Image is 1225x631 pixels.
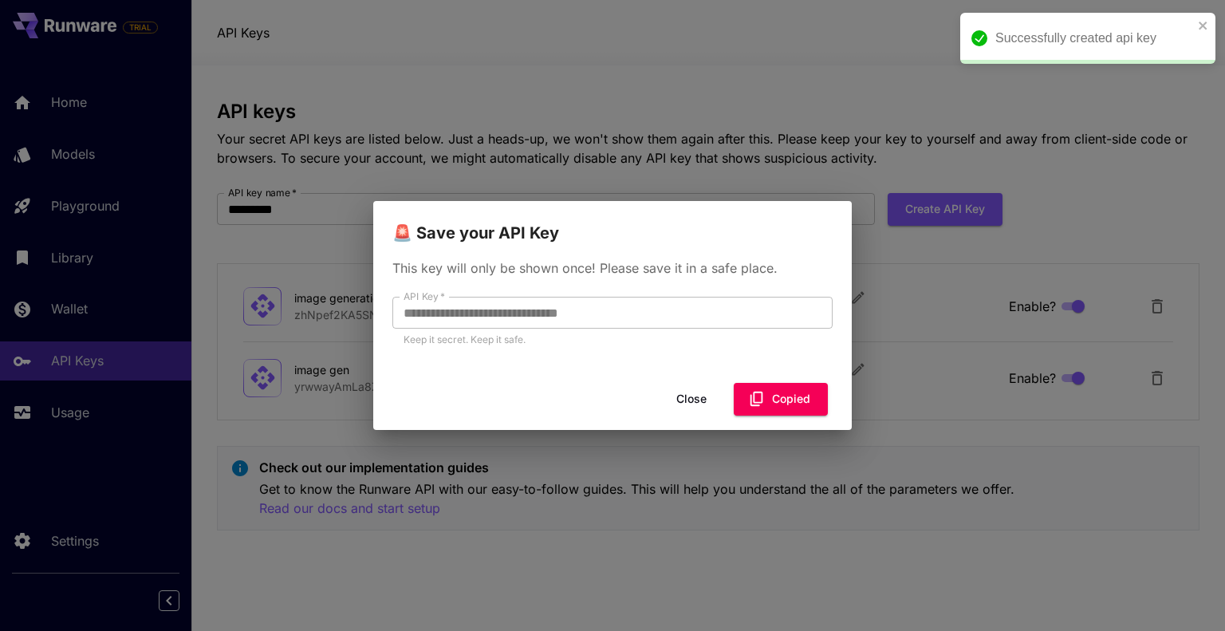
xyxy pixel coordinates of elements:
[1198,19,1209,32] button: close
[734,383,828,416] button: Copied
[404,332,821,348] p: Keep it secret. Keep it safe.
[404,290,445,303] label: API Key
[373,201,852,246] h2: 🚨 Save your API Key
[392,258,833,278] p: This key will only be shown once! Please save it in a safe place.
[656,383,727,416] button: Close
[1145,554,1225,631] iframe: Chat Widget
[995,29,1193,48] div: Successfully created api key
